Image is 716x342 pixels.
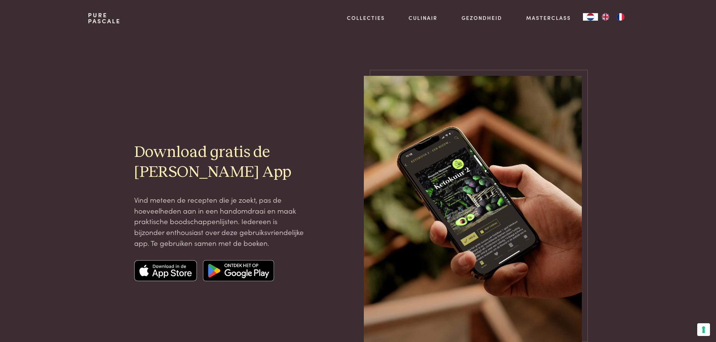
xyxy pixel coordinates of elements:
[347,14,385,22] a: Collecties
[134,194,306,248] p: Vind meteen de recepten die je zoekt, pas de hoeveelheden aan in een handomdraai en maak praktisc...
[598,13,628,21] ul: Language list
[583,13,628,21] aside: Language selected: Nederlands
[203,260,274,281] img: Google app store
[697,323,710,336] button: Uw voorkeuren voor toestemming voor trackingtechnologieën
[526,14,571,22] a: Masterclass
[613,13,628,21] a: FR
[583,13,598,21] div: Language
[134,260,197,281] img: Apple app store
[598,13,613,21] a: EN
[462,14,502,22] a: Gezondheid
[88,12,121,24] a: PurePascale
[583,13,598,21] a: NL
[409,14,437,22] a: Culinair
[134,143,306,182] h2: Download gratis de [PERSON_NAME] App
